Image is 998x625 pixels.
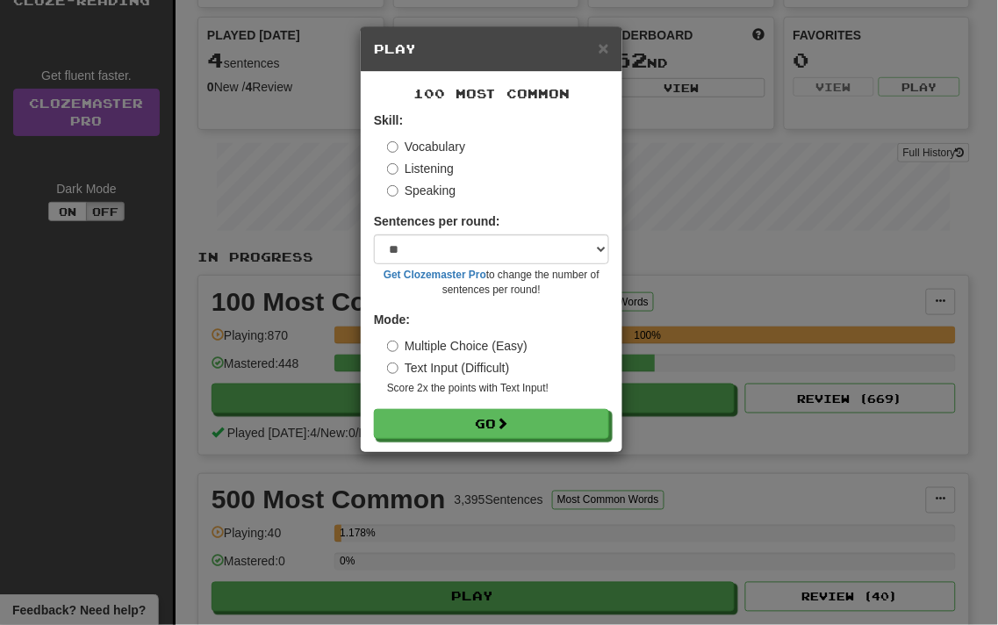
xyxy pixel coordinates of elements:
input: Text Input (Difficult) [387,363,398,374]
label: Listening [387,160,454,177]
label: Vocabulary [387,138,465,155]
strong: Skill: [374,113,403,127]
h5: Play [374,40,609,58]
strong: Mode: [374,312,410,327]
button: Go [374,409,609,439]
button: Close [599,39,609,57]
span: × [599,38,609,58]
small: to change the number of sentences per round! [374,268,609,298]
span: 100 Most Common [413,86,570,101]
input: Multiple Choice (Easy) [387,341,398,352]
label: Speaking [387,182,456,199]
label: Sentences per round: [374,212,500,230]
input: Vocabulary [387,141,398,153]
input: Speaking [387,185,398,197]
input: Listening [387,163,398,175]
label: Multiple Choice (Easy) [387,337,528,355]
small: Score 2x the points with Text Input ! [387,381,609,396]
label: Text Input (Difficult) [387,359,510,377]
a: Get Clozemaster Pro [384,269,486,281]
